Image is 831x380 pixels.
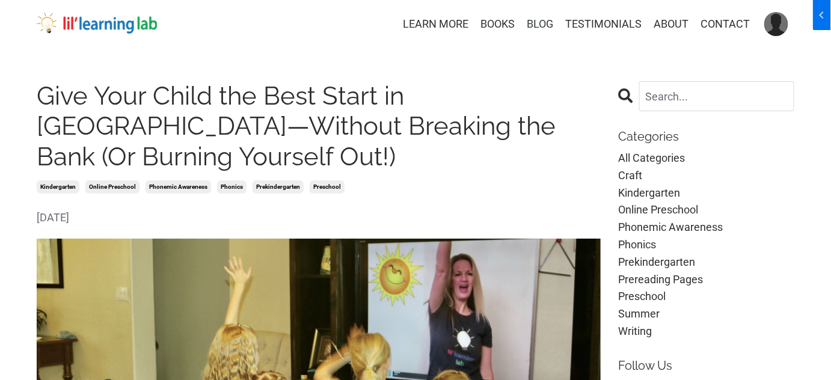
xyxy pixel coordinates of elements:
a: BOOKS [480,16,515,33]
a: prekindergarten [253,180,304,194]
a: summer [619,305,795,323]
a: preschool [310,180,345,194]
a: BLOG [527,16,553,33]
a: phonemic awareness [146,180,211,194]
input: Search... [639,81,795,111]
h1: Give Your Child the Best Start in [GEOGRAPHIC_DATA]—Without Breaking the Bank (Or Burning Yoursel... [37,81,601,172]
a: LEARN MORE [403,16,468,33]
span: [DATE] [37,209,601,227]
p: Categories [619,129,795,144]
img: lil' learning lab [37,13,157,34]
a: kindergarten [619,185,795,202]
a: phonics [217,180,247,194]
a: phonics [619,236,795,254]
a: kindergarten [37,180,79,194]
a: online preschool [85,180,140,194]
p: Follow Us [619,358,795,373]
a: ABOUT [654,16,688,33]
a: phonemic awareness [619,219,795,236]
a: writing [619,323,795,340]
a: CONTACT [701,16,750,33]
a: preschool [619,288,795,305]
span: chevron_left [2,8,16,22]
a: All Categories [619,150,795,167]
img: User Avatar [764,12,788,36]
a: TESTIMONIALS [565,16,642,33]
a: craft [619,167,795,185]
a: online preschool [619,201,795,219]
a: prereading pages [619,271,795,289]
a: prekindergarten [619,254,795,271]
